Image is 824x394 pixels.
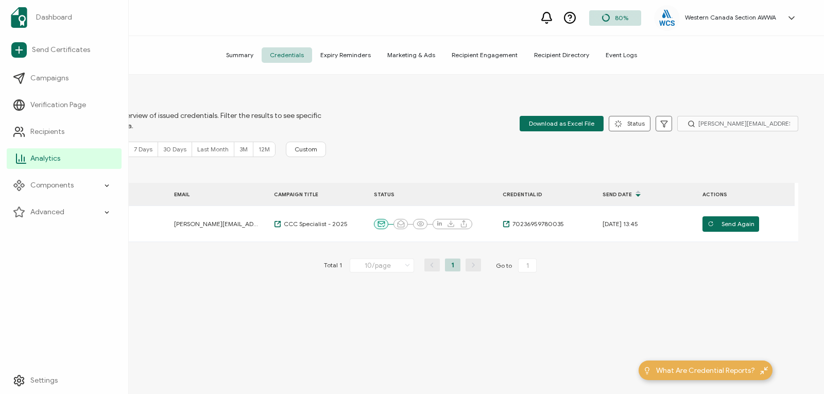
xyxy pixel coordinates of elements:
span: Settings [30,375,58,386]
span: [DATE] 13:45 [603,220,638,228]
span: Custom [295,145,317,153]
span: Recipient Directory [526,47,597,63]
a: Settings [7,370,122,391]
span: CCC Specialist - 2025 [281,220,348,228]
span: Campaigns [30,73,68,83]
span: 80% [615,14,628,22]
span: 70236959780035 [510,220,564,228]
input: Search for names, email addresses, and IDs [677,116,798,131]
span: Event Logs [597,47,645,63]
a: 70236959780035 [503,220,564,228]
img: sertifier-logomark-colored.svg [11,7,27,28]
span: Marketing & Ads [379,47,443,63]
span: Verification Page [30,100,86,110]
span: Dashboard [36,12,72,23]
img: eb0530a7-dc53-4dd2-968c-61d1fd0a03d4.png [659,10,675,26]
span: Expiry Reminders [312,47,379,63]
span: You can view an overview of issued credentials. Filter the results to see specific sending histor... [64,111,322,131]
span: Summary [218,47,262,63]
span: Last Month [197,145,229,153]
button: Download as Excel File [520,116,604,131]
span: Recipients [30,127,64,137]
span: Total 1 [324,259,342,273]
span: [PERSON_NAME][EMAIL_ADDRESS][DOMAIN_NAME] [174,220,261,228]
h5: Western Canada Section AWWA [685,14,776,21]
span: 12M [259,145,270,153]
button: Send Again [702,216,759,232]
div: ACTIONS [695,189,795,200]
div: CAMPAIGN TITLE [266,189,366,200]
a: Campaigns [7,68,122,89]
div: CREDENTIAL ID [495,189,595,200]
span: 30 Days [163,145,186,153]
span: Recipient Engagement [443,47,526,63]
li: 1 [445,259,460,271]
span: Credentials [262,47,312,63]
div: STATUS [366,189,495,200]
input: Select [350,259,414,272]
span: Send Certificates [32,45,90,55]
a: Analytics [7,148,122,169]
span: 7 Days [134,145,152,153]
span: CREDENTIALS [64,100,322,111]
span: Send Again [708,216,754,232]
span: Go to [496,259,539,273]
button: Status [609,116,650,131]
button: Custom [286,142,326,157]
a: Recipients [7,122,122,142]
a: Verification Page [7,95,122,115]
span: Components [30,180,74,191]
div: Send Date [595,185,695,203]
div: EMAIL [166,189,266,200]
span: Analytics [30,153,60,164]
span: Advanced [30,207,64,217]
span: What Are Credential Reports? [656,365,755,376]
a: Send Certificates [7,38,122,62]
span: 3M [239,145,248,153]
span: Download as Excel File [529,116,594,131]
a: Dashboard [7,3,122,32]
img: minimize-icon.svg [760,367,768,374]
iframe: Chat Widget [772,345,824,394]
